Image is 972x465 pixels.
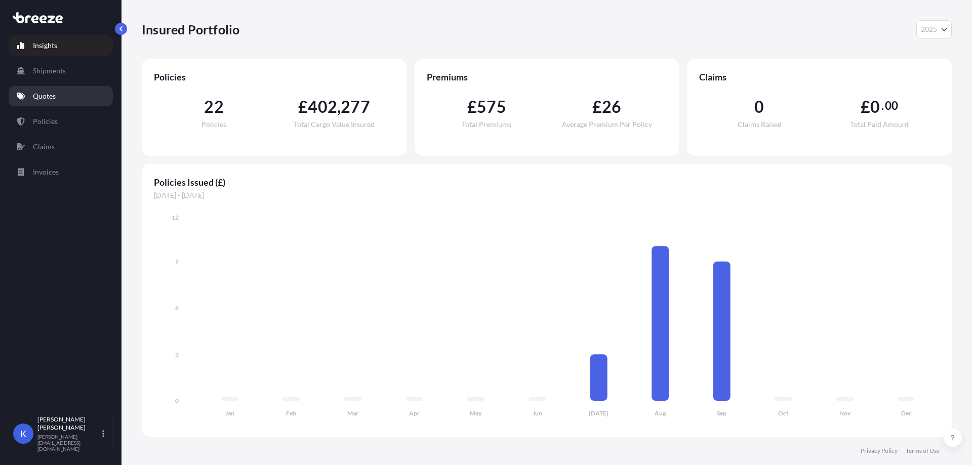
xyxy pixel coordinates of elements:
[341,99,370,115] span: 277
[298,99,308,115] span: £
[562,121,652,128] span: Average Premium Per Policy
[477,99,506,115] span: 575
[33,116,58,126] p: Policies
[778,409,789,417] tspan: Oct
[462,121,511,128] span: Total Premiums
[20,429,26,439] span: K
[850,121,909,128] span: Total Paid Amount
[901,409,912,417] tspan: Dec
[533,409,542,417] tspan: Jun
[754,99,764,115] span: 0
[9,35,113,56] a: Insights
[916,20,952,38] button: Year Selector
[37,415,100,432] p: [PERSON_NAME] [PERSON_NAME]
[294,121,375,128] span: Total Cargo Value Insured
[427,71,667,83] span: Premiums
[37,434,100,452] p: [PERSON_NAME][EMAIL_ADDRESS][DOMAIN_NAME]
[175,258,179,265] tspan: 9
[154,190,940,200] span: [DATE] - [DATE]
[861,447,898,455] a: Privacy Policy
[409,409,420,417] tspan: Apr
[470,409,482,417] tspan: May
[592,99,602,115] span: £
[9,86,113,106] a: Quotes
[885,102,898,110] span: 00
[33,142,55,152] p: Claims
[175,351,179,358] tspan: 3
[699,71,940,83] span: Claims
[201,121,226,128] span: Policies
[286,409,296,417] tspan: Feb
[337,99,341,115] span: ,
[33,91,56,101] p: Quotes
[9,111,113,132] a: Policies
[861,99,870,115] span: £
[225,409,234,417] tspan: Jan
[308,99,337,115] span: 402
[142,21,239,37] p: Insured Portfolio
[870,99,880,115] span: 0
[33,167,59,177] p: Invoices
[467,99,477,115] span: £
[839,409,851,417] tspan: Nov
[906,447,940,455] a: Terms of Use
[175,304,179,312] tspan: 6
[881,102,884,110] span: .
[921,24,937,34] span: 2025
[172,214,179,221] tspan: 12
[154,71,394,83] span: Policies
[33,66,66,76] p: Shipments
[347,409,358,417] tspan: Mar
[655,409,666,417] tspan: Aug
[175,397,179,404] tspan: 0
[738,121,782,128] span: Claims Raised
[589,409,609,417] tspan: [DATE]
[9,61,113,81] a: Shipments
[204,99,223,115] span: 22
[9,137,113,157] a: Claims
[154,176,940,188] span: Policies Issued (£)
[9,162,113,182] a: Invoices
[602,99,621,115] span: 26
[717,409,726,417] tspan: Sep
[33,40,57,51] p: Insights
